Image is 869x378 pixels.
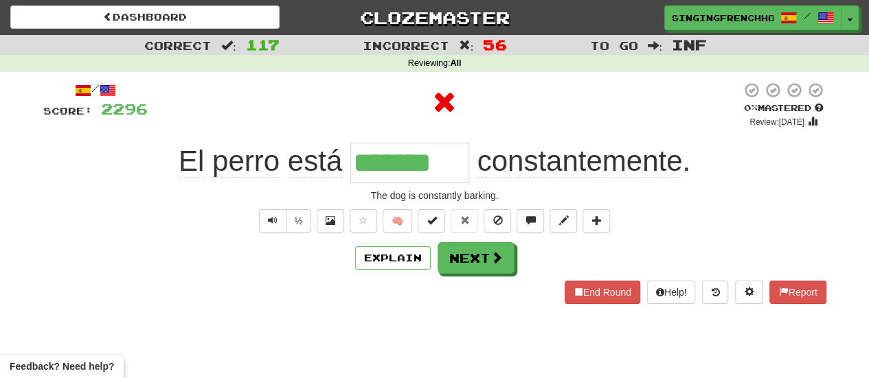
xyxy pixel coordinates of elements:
[43,105,93,117] span: Score:
[317,209,344,233] button: Show image (alt+x)
[672,36,707,53] span: Inf
[350,209,377,233] button: Favorite sentence (alt+f)
[583,209,610,233] button: Add to collection (alt+a)
[484,209,511,233] button: Ignore sentence (alt+i)
[469,145,690,178] span: .
[672,12,774,24] span: singingfrenchhorn
[286,209,312,233] button: ½
[517,209,544,233] button: Discuss sentence (alt+u)
[212,145,280,178] span: perro
[300,5,569,29] a: Clozemaster
[804,11,811,21] span: /
[664,5,842,30] a: singingfrenchhorn /
[10,359,114,373] span: Open feedback widget
[144,38,212,52] span: Correct
[450,58,461,68] strong: All
[179,145,204,178] span: El
[438,242,515,274] button: Next
[246,36,280,53] span: 117
[483,36,506,53] span: 56
[101,100,148,117] span: 2296
[363,38,449,52] span: Incorrect
[647,281,696,304] button: Help!
[259,209,286,233] button: Play sentence audio (ctl+space)
[741,102,826,115] div: Mastered
[256,209,312,233] div: Text-to-speech controls
[749,117,804,127] small: Review: [DATE]
[418,209,445,233] button: Set this sentence to 100% Mastered (alt+m)
[10,5,280,29] a: Dashboard
[221,40,236,51] span: :
[589,38,637,52] span: To go
[477,145,682,178] span: constantemente
[459,40,474,51] span: :
[288,145,342,178] span: está
[769,281,826,304] button: Report
[43,189,826,202] div: The dog is constantly barking.
[565,281,640,304] button: End Round
[647,40,662,51] span: :
[702,281,728,304] button: Round history (alt+y)
[550,209,577,233] button: Edit sentence (alt+d)
[451,209,478,233] button: Reset to 0% Mastered (alt+r)
[744,102,758,113] span: 0 %
[383,209,412,233] button: 🧠
[43,82,148,99] div: /
[355,246,431,270] button: Explain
